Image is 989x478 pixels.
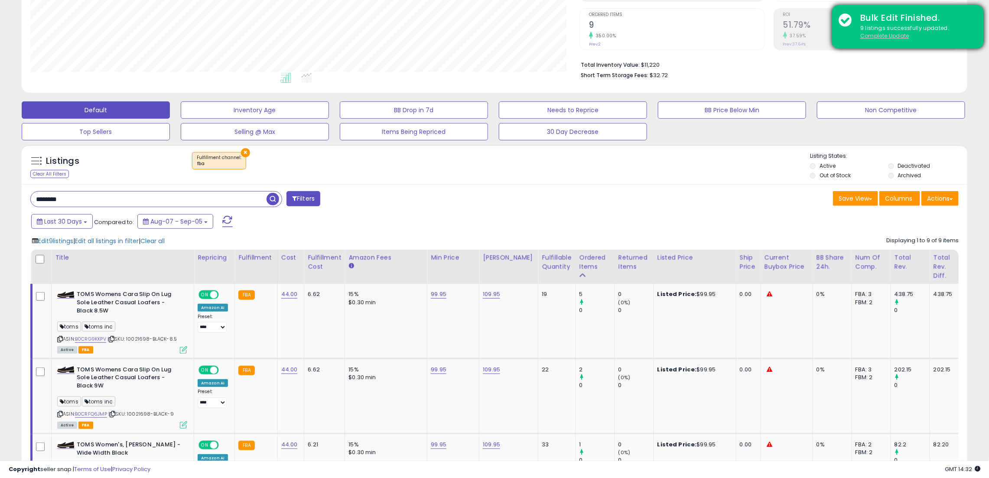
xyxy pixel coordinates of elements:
small: FBA [238,290,254,300]
div: 15% [348,290,420,298]
div: Displaying 1 to 9 of 9 items [886,237,959,245]
span: Compared to: [94,218,134,226]
img: 31NiZG5Wh7L._SL40_.jpg [57,291,75,298]
a: 109.95 [483,290,500,299]
button: Selling @ Max [181,123,329,140]
div: Min Price [431,253,475,262]
a: 99.95 [431,365,446,374]
div: FBA: 3 [856,366,884,374]
span: OFF [218,442,231,449]
b: Total Inventory Value: [581,61,640,68]
a: Terms of Use [74,465,111,473]
button: 30 Day Decrease [499,123,647,140]
p: Listing States: [810,152,967,160]
a: 99.95 [431,440,446,449]
div: 0 [618,441,654,449]
small: Prev: 2 [589,42,601,47]
img: 31NiZG5Wh7L._SL40_.jpg [57,442,75,449]
div: 0.00 [740,290,754,298]
div: Returned Items [618,253,650,271]
b: Listed Price: [657,440,697,449]
small: FBA [238,441,254,450]
small: (0%) [618,449,631,456]
span: ON [199,291,210,299]
a: Privacy Policy [112,465,150,473]
div: 0.00 [740,366,754,374]
div: FBM: 2 [856,374,884,381]
div: 15% [348,441,420,449]
button: Inventory Age [181,101,329,119]
span: Columns [885,194,912,203]
div: 82.20 [934,441,954,449]
span: $32.72 [650,71,668,79]
div: $0.30 min [348,299,420,306]
strong: Copyright [9,465,40,473]
span: Aug-07 - Sep-05 [150,217,202,226]
a: 109.95 [483,365,500,374]
span: | SKU: 10021698-BLACK-9 [108,410,174,417]
a: 44.00 [281,290,298,299]
div: 202.15 [934,366,954,374]
div: 1 [579,441,615,449]
div: Amazon AI [198,379,228,387]
b: Listed Price: [657,365,697,374]
a: 44.00 [281,440,298,449]
button: BB Drop in 7d [340,101,488,119]
div: 0 [895,306,930,314]
span: Edit 9 listings [38,237,73,245]
div: ASIN: [57,290,187,352]
div: Repricing [198,253,231,262]
div: FBM: 2 [856,299,884,306]
span: Fulfillment channel : [197,154,241,167]
div: seller snap | | [9,465,150,474]
div: fba [197,161,241,167]
small: FBA [238,366,254,375]
div: ASIN: [57,366,187,428]
div: 33 [542,441,569,449]
button: × [241,148,250,157]
div: 0 [579,381,615,389]
div: Total Rev. [895,253,926,271]
span: toms inc [82,397,115,406]
div: 0 [895,381,930,389]
span: FBA [78,422,93,429]
div: BB Share 24h. [817,253,848,271]
span: ON [199,366,210,374]
div: 0 [618,290,654,298]
div: 202.15 [895,366,930,374]
h2: 9 [589,20,765,32]
label: Active [820,162,836,169]
button: Non Competitive [817,101,965,119]
button: BB Price Below Min [658,101,806,119]
div: 438.75 [895,290,930,298]
div: Fulfillment [238,253,273,262]
div: Bulk Edit Finished. [854,12,977,24]
label: Out of Stock [820,172,851,179]
button: Needs to Reprice [499,101,647,119]
span: Ordered Items [589,13,765,17]
div: 2 [579,366,615,374]
div: 6.21 [308,441,338,449]
div: 0 [579,306,615,314]
a: 44.00 [281,365,298,374]
div: Preset: [198,314,228,333]
div: $99.95 [657,366,729,374]
span: Last 30 Days [44,217,82,226]
div: | | [32,237,165,245]
small: Prev: 37.64% [783,42,806,47]
u: Complete Update [860,32,909,39]
div: FBA: 2 [856,441,884,449]
span: ON [199,442,210,449]
div: 9 listings successfully updated. [854,24,977,40]
span: toms [57,322,81,332]
label: Archived [898,172,921,179]
span: Edit all listings in filter [75,237,139,245]
div: [PERSON_NAME] [483,253,534,262]
a: B0CRFQ6JMP [75,410,107,418]
div: Listed Price [657,253,732,262]
div: Ordered Items [579,253,611,271]
span: | SKU: 10021698-BLACK-8.5 [107,335,177,342]
div: Ship Price [740,253,757,271]
button: Columns [879,191,920,206]
button: Items Being Repriced [340,123,488,140]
